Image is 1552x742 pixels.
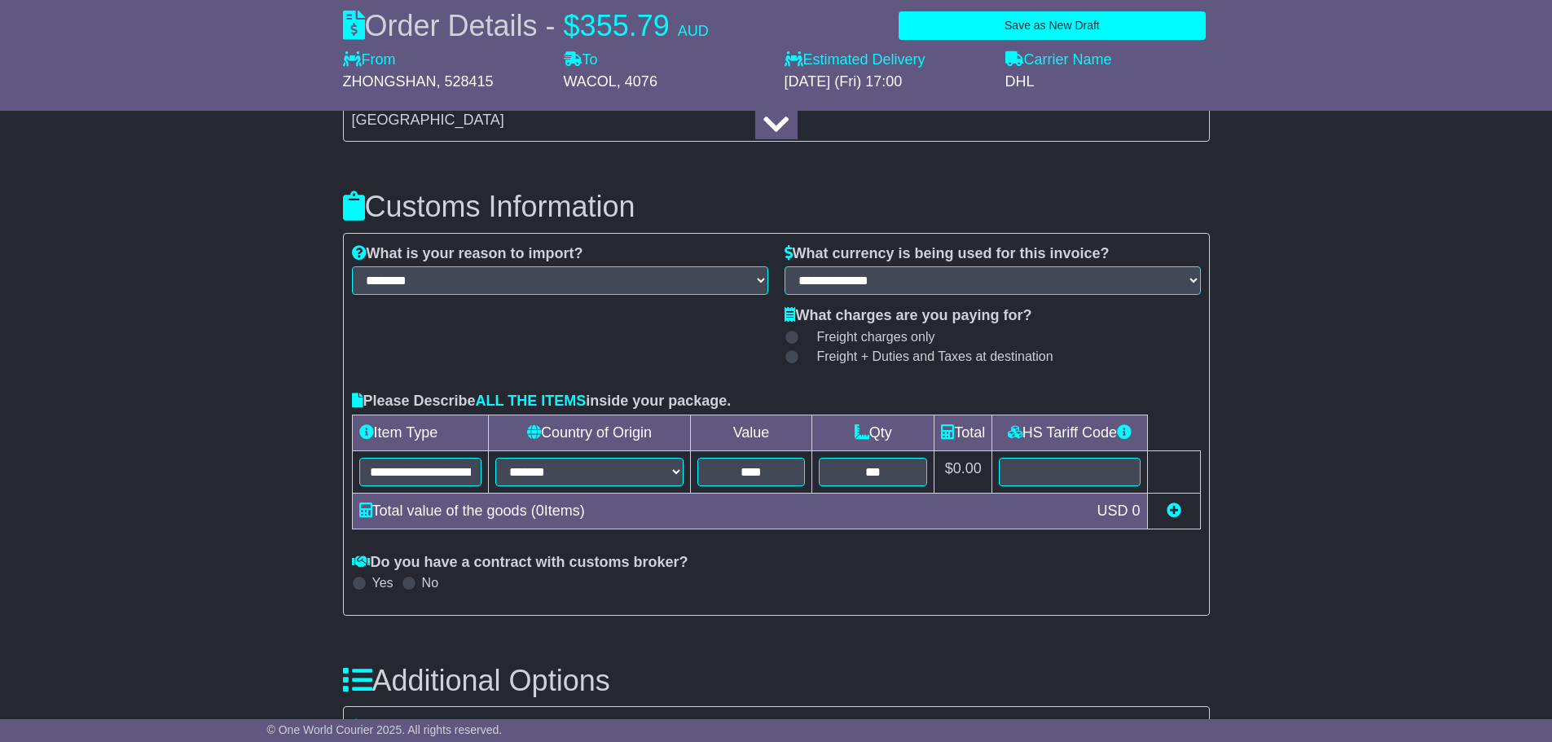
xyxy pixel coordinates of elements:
td: Country of Origin [489,415,690,450]
label: No [422,575,438,591]
h3: Customs Information [343,191,1210,223]
label: To [564,51,598,69]
span: , 528415 [437,73,494,90]
label: Carrier Name [1005,51,1112,69]
span: Freight + Duties and Taxes at destination [817,349,1053,364]
label: Please Describe inside your package. [352,393,732,411]
label: Estimated Delivery [785,51,989,69]
td: Item Type [352,415,489,450]
label: From [343,51,396,69]
label: What currency is being used for this invoice? [785,245,1110,263]
span: 0.00 [953,460,982,476]
span: 355.79 [580,9,670,42]
td: Total [934,415,992,450]
td: $ [934,450,992,493]
div: Order Details - [343,8,709,43]
span: 0 [536,503,544,519]
span: [GEOGRAPHIC_DATA] [352,112,504,128]
td: Qty [812,415,934,450]
div: [DATE] (Fri) 17:00 [785,73,989,91]
span: WACOL [564,73,617,90]
span: USD [1097,503,1128,519]
h3: Additional Options [343,665,1210,697]
label: What is your reason to import? [352,245,583,263]
span: ALL THE ITEMS [476,393,587,409]
span: 0 [1132,503,1140,519]
label: What charges are you paying for? [785,307,1032,325]
div: Total value of the goods ( Items) [351,500,1089,522]
td: Value [690,415,811,450]
span: © One World Courier 2025. All rights reserved. [267,723,503,736]
label: Do you have a contract with customs broker? [352,554,688,572]
span: $ [564,9,580,42]
span: , 4076 [617,73,657,90]
a: Add new item [1167,503,1181,519]
td: HS Tariff Code [992,415,1147,450]
span: ZHONGSHAN [343,73,437,90]
label: Freight charges only [797,329,935,345]
label: Yes [372,575,393,591]
button: Save as New Draft [899,11,1205,40]
div: DHL [1005,73,1210,91]
span: AUD [678,23,709,39]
